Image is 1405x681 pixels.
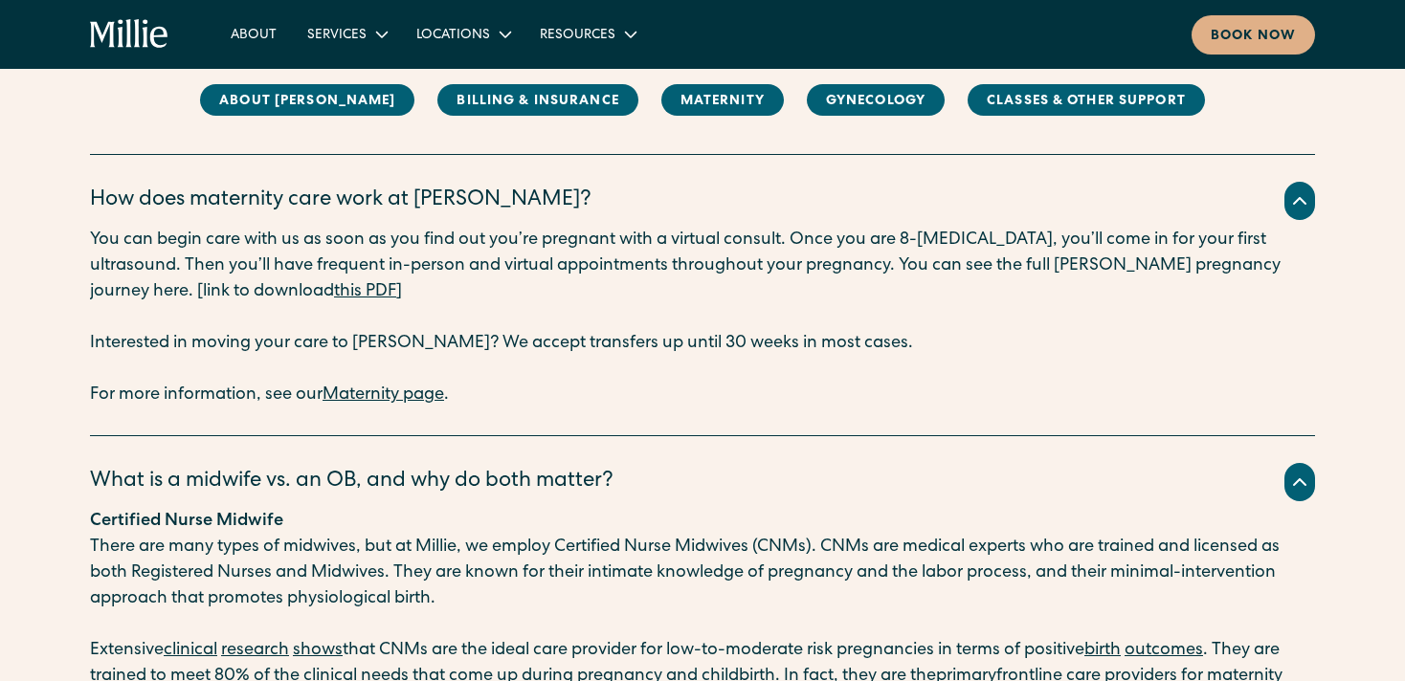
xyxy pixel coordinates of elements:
div: Services [307,26,367,46]
strong: Certified Nurse Midwife [90,513,283,530]
a: About [PERSON_NAME] [200,84,414,116]
a: Gynecology [807,84,945,116]
p: For more information, see our . [90,357,1315,408]
div: Resources [540,26,615,46]
a: outcomes [1125,642,1203,659]
a: Book now [1192,15,1315,55]
div: What is a midwife vs. an OB, and why do both matter? [90,467,613,498]
a: Maternity page [323,386,444,404]
a: this PDF [334,283,396,300]
a: Classes & Other Support [968,84,1205,116]
div: Services [292,18,401,50]
a: research [221,642,289,659]
div: Resources [524,18,650,50]
div: How does maternity care work at [PERSON_NAME]? [90,186,591,217]
p: ‍ [90,612,1315,638]
p: There are many types of midwives, but at Millie, we employ Certified Nurse Midwives (CNMs). CNMs ... [90,535,1315,612]
div: Book now [1211,27,1296,47]
p: You can begin care with us as soon as you find out you’re pregnant with a virtual consult. Once y... [90,228,1315,331]
div: Locations [401,18,524,50]
a: About [215,18,292,50]
a: clinical [164,642,217,659]
a: Billing & Insurance [437,84,637,116]
p: Interested in moving your care to [PERSON_NAME]? We accept transfers up until 30 weeks in most ca... [90,331,1315,357]
a: birth [1084,642,1121,659]
a: home [90,19,169,50]
a: MAternity [661,84,784,116]
a: shows [293,642,343,659]
div: Locations [416,26,490,46]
